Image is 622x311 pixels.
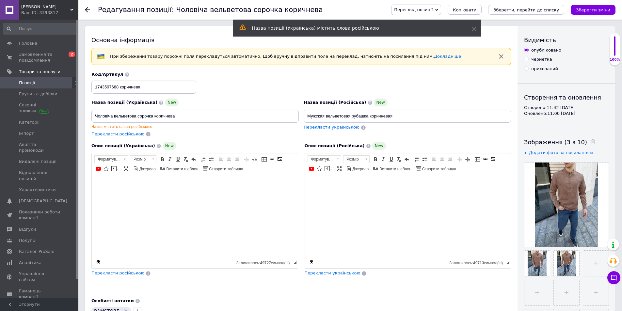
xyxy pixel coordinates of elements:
[19,40,37,46] span: Головна
[506,261,509,264] span: Потягніть для зміни розмірів
[110,165,120,172] a: Вставити повідомлення
[372,142,386,150] span: New
[489,156,497,163] a: Зображення
[208,156,215,163] a: Вставити/видалити маркований список
[3,23,77,35] input: Пошук
[95,165,102,172] a: Додати відео з YouTube
[524,111,609,117] div: Оновлено: 11:00 [DATE]
[85,7,90,12] div: Повернутися назад
[439,156,446,163] a: По центру
[182,156,189,163] a: Видалити форматування
[524,138,609,146] div: Зображення (3 з 10)
[609,33,620,66] div: 100% Якість заповнення
[473,261,484,265] span: 49713
[576,8,610,12] i: Зберегти зміни
[163,142,176,150] span: New
[324,165,333,172] a: Вставити повідомлення
[380,156,387,163] a: Курсив (Ctrl+I)
[91,124,299,129] div: Назва містить слова російською
[449,259,506,265] div: Кiлькiсть символiв
[91,132,144,136] span: Перекласти російською
[91,271,144,275] span: Перекласти російською
[165,99,179,106] span: New
[343,155,370,163] a: Розмір
[69,52,75,57] span: 2
[268,156,276,163] a: Вставити/Редагувати посилання (Ctrl+L)
[167,156,174,163] a: Курсив (Ctrl+I)
[308,258,315,266] a: Зробити резервну копію зараз
[91,110,299,123] input: Наприклад, H&M жіноча сукня зелена 38 розмір вечірня максі з блискітками
[19,142,60,153] span: Акції та промокоди
[19,238,37,243] span: Покупці
[394,7,433,12] span: Перегляд позиції
[19,209,60,221] span: Показники роботи компанії
[132,165,157,172] a: Джерело
[233,156,240,163] a: По правому краю
[21,10,78,16] div: Ваш ID: 3393817
[19,91,57,97] span: Групи та добірки
[91,100,157,105] span: Назва позиції (Українська)
[95,258,102,266] a: Зробити резервну копію зараз
[110,54,461,59] span: При збереженні товару порожні поля перекладуться автоматично. Щоб вручну відправити поле на перек...
[276,156,283,163] a: Зображення
[19,198,67,204] span: [DEMOGRAPHIC_DATA]
[456,156,463,163] a: Зменшити відступ
[493,8,559,12] i: Зберегти, перейти до списку
[453,8,476,12] span: Копіювати
[252,25,455,31] div: Назва позиції (Українська) містить слова російською
[21,4,70,10] span: Felix Est
[130,155,156,163] a: Розмір
[403,156,410,163] a: Повернути (Ctrl+Z)
[464,156,471,163] a: Збільшити відступ
[448,5,482,15] button: Копіювати
[19,170,60,181] span: Відновлення позицій
[431,156,438,163] a: По лівому краю
[19,159,56,164] span: Видалені позиції
[95,156,121,163] span: Форматування
[482,156,489,163] a: Вставити/Редагувати посилання (Ctrl+L)
[19,119,40,125] span: Категорії
[19,102,60,114] span: Сезонні знижки
[378,166,411,172] span: Вставити шаблон
[200,156,207,163] a: Вставити/видалити нумерований список
[336,165,343,172] a: Максимізувати
[571,5,615,15] button: Зберегти зміни
[122,165,130,172] a: Максимізувати
[260,261,271,265] span: 49727
[91,298,134,303] b: Особисті нотатки
[308,155,341,163] a: Форматування
[19,249,54,255] span: Каталог ProSale
[159,156,166,163] a: Жирний (Ctrl+B)
[304,110,511,123] input: Наприклад, H&M жіноча сукня зелена 38 розмір вечірня максі з блискітками
[103,165,110,172] a: Вставити іконку
[610,57,620,62] div: 100%
[607,271,620,284] button: Чат з покупцем
[395,156,403,163] a: Видалити форматування
[308,165,315,172] a: Додати відео з YouTube
[94,155,128,163] a: Форматування
[97,53,105,60] img: :flag-ua:
[225,156,232,163] a: По центру
[159,165,199,172] a: Вставити шаблон
[19,260,41,266] span: Аналітика
[208,166,243,172] span: Створити таблицю
[19,187,56,193] span: Характеристики
[316,165,323,172] a: Вставити іконку
[524,105,609,111] div: Створено: 11:42 [DATE]
[19,226,36,232] span: Відгуки
[166,166,199,172] span: Вставити шаблон
[138,166,156,172] span: Джерело
[202,165,244,172] a: Створити таблицю
[308,156,335,163] span: Форматування
[19,271,60,283] span: Управління сайтом
[190,156,197,163] a: Повернути (Ctrl+Z)
[529,150,593,155] span: Додати фото за посиланням
[372,165,412,172] a: Вставити шаблон
[217,156,225,163] a: По лівому краю
[488,5,564,15] button: Зберегти, перейти до списку
[531,47,561,53] div: опубліковано
[352,166,369,172] span: Джерело
[19,288,60,300] span: Гаманець компанії
[374,99,388,106] span: New
[434,54,461,59] a: Докладніше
